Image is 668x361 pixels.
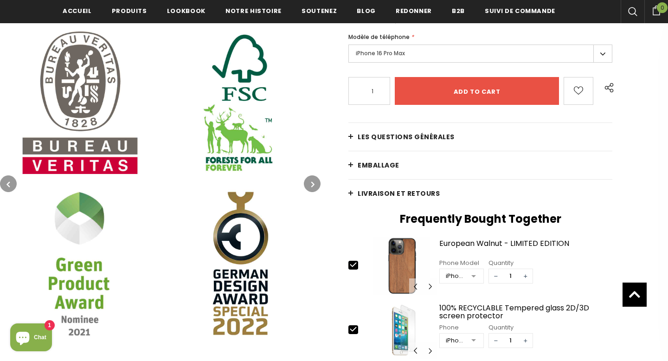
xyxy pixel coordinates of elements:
[348,123,612,151] a: Les questions générales
[439,239,612,256] a: European Walnut - LIMITED EDITION
[446,336,465,345] div: iPhone 6/6S/7/8/SE2/SE3
[439,323,484,332] div: Phone
[348,45,612,63] label: iPhone 16 Pro Max
[396,6,432,15] span: Redonner
[489,269,503,283] span: −
[358,189,440,198] span: Livraison et retours
[489,334,503,348] span: −
[348,151,612,179] a: EMBALLAGE
[358,161,399,170] span: EMBALLAGE
[358,132,455,142] span: Les questions générales
[302,6,337,15] span: soutenez
[452,6,465,15] span: B2B
[395,77,559,105] input: Add to cart
[485,6,555,15] span: Suivi de commande
[519,269,533,283] span: +
[644,4,668,15] a: 0
[367,237,437,295] img: European Walnut - LIMITED EDITION image 26
[7,323,55,354] inbox-online-store-chat: Shopify online store chat
[657,2,668,13] span: 0
[348,33,410,41] span: Modèle de téléphone
[519,334,533,348] span: +
[488,258,533,268] div: Quantity
[439,304,612,320] a: 100% RECYCLABLE Tempered glass 2D/3D screen protector
[225,6,282,15] span: Notre histoire
[112,6,147,15] span: Produits
[446,271,465,281] div: iPhone 15 Pro Max
[348,180,612,207] a: Livraison et retours
[348,212,612,226] h2: Frequently Bought Together
[439,258,484,268] div: Phone Model
[357,6,376,15] span: Blog
[367,302,437,359] img: Screen Protector iPhone SE 2
[167,6,206,15] span: Lookbook
[488,323,533,332] div: Quantity
[63,6,92,15] span: Accueil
